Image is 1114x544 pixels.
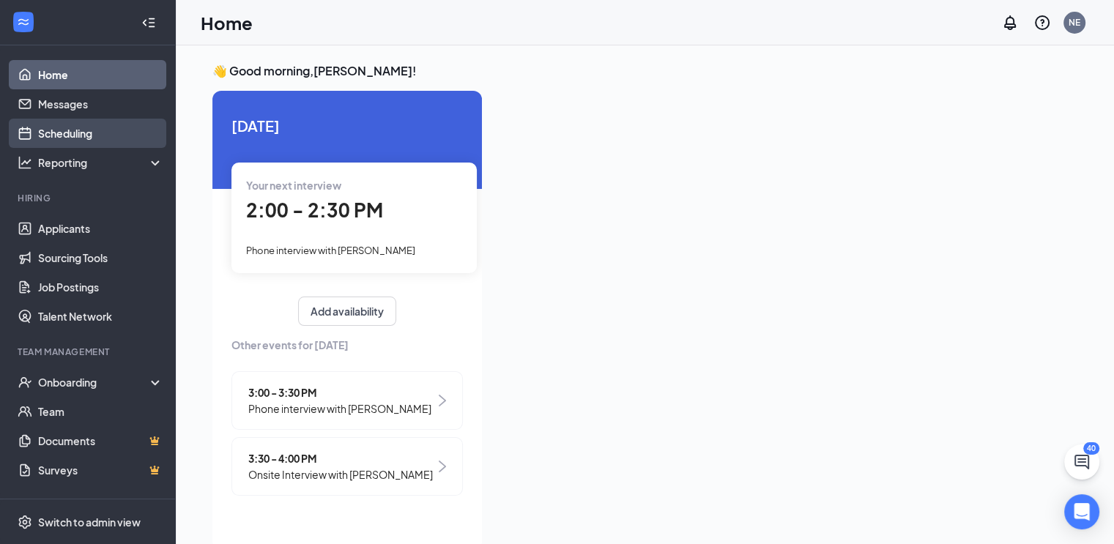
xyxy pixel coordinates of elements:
span: Your next interview [246,179,341,192]
svg: Analysis [18,155,32,170]
a: Team [38,397,163,426]
span: Phone interview with [PERSON_NAME] [248,400,431,417]
span: 2:00 - 2:30 PM [246,198,383,222]
svg: UserCheck [18,375,32,390]
div: Onboarding [38,375,151,390]
svg: Notifications [1001,14,1019,31]
button: ChatActive [1064,444,1099,480]
span: Other events for [DATE] [231,337,463,353]
svg: WorkstreamLogo [16,15,31,29]
div: NE [1069,16,1080,29]
svg: ChatActive [1073,453,1091,471]
span: [DATE] [231,114,463,137]
svg: Collapse [141,15,156,30]
a: Applicants [38,214,163,243]
div: Team Management [18,346,160,358]
a: Scheduling [38,119,163,148]
a: Sourcing Tools [38,243,163,272]
div: 40 [1083,442,1099,455]
svg: Settings [18,515,32,529]
a: DocumentsCrown [38,426,163,455]
a: Messages [38,89,163,119]
svg: QuestionInfo [1033,14,1051,31]
span: 3:00 - 3:30 PM [248,384,431,400]
div: Reporting [38,155,164,170]
div: Open Intercom Messenger [1064,494,1099,529]
span: 3:30 - 4:00 PM [248,450,433,466]
button: Add availability [298,297,396,326]
div: Hiring [18,192,160,204]
span: Onsite Interview with [PERSON_NAME] [248,466,433,482]
h1: Home [201,10,253,35]
h3: 👋 Good morning, [PERSON_NAME] ! [212,63,1077,79]
a: Job Postings [38,272,163,302]
span: Phone interview with [PERSON_NAME] [246,245,415,256]
a: Home [38,60,163,89]
a: Talent Network [38,302,163,331]
div: Switch to admin view [38,515,141,529]
a: SurveysCrown [38,455,163,485]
